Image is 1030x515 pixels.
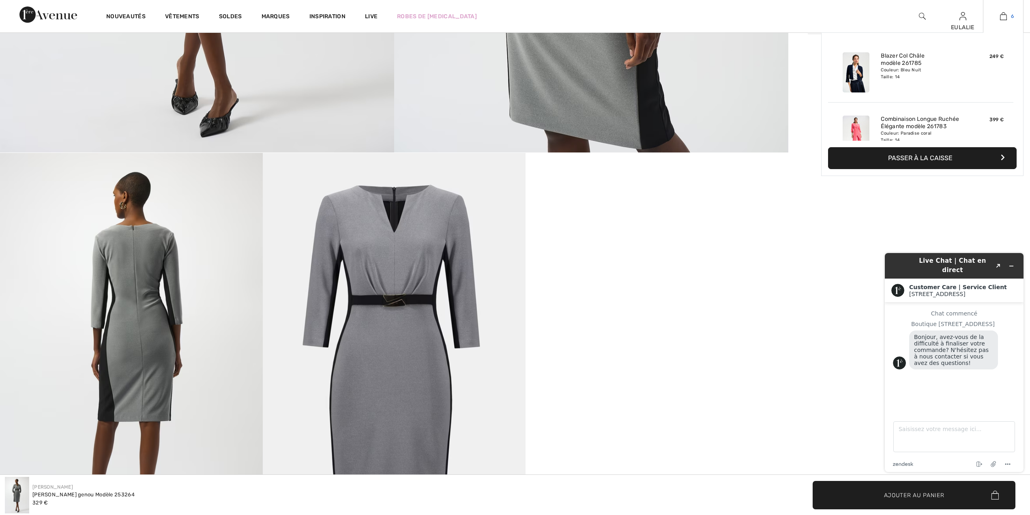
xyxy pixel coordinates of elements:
img: Mon panier [1000,11,1007,21]
a: Nouveautés [106,13,146,21]
span: Inspiration [309,13,345,21]
a: 6 [983,11,1023,21]
div: Couleur: Paradise coral Taille: 14 [881,130,961,143]
a: Blazer Col Châle modèle 261785 [881,52,961,67]
img: Bag.svg [991,491,999,500]
iframe: Trouvez des informations supplémentaires ici [878,247,1030,479]
a: [PERSON_NAME] [32,484,73,490]
img: Blazer Col Châle modèle 261785 [843,52,869,92]
button: Ajouter au panier [813,481,1015,509]
span: 249 € [989,54,1004,59]
video: Your browser does not support the video tag. [526,153,788,284]
a: Vêtements [165,13,200,21]
span: Chat [18,6,34,13]
img: 1ère Avenue [19,6,77,23]
a: Robes de [MEDICAL_DATA] [397,12,477,21]
span: 6 [1011,13,1014,20]
img: recherche [919,11,926,21]
a: Se connecter [959,12,966,20]
img: Robe Fourreau Genou mod&egrave;le 253264 [5,477,29,513]
a: Live [365,12,378,21]
img: Combinaison Longue Ruchée Élégante modèle 261783 [843,116,869,156]
div: [PERSON_NAME] genou Modèle 253264 [32,491,135,499]
a: Marques [262,13,290,21]
button: Passer à la caisse [828,147,1017,169]
div: EULALIE [943,23,983,32]
a: Soldes [219,13,242,21]
div: Couleur: Bleu Nuit Taille: 14 [881,67,961,80]
a: Combinaison Longue Ruchée Élégante modèle 261783 [881,116,961,130]
span: 329 € [32,500,48,506]
span: Ajouter au panier [884,491,944,499]
span: 399 € [989,117,1004,122]
img: Mes infos [959,11,966,21]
